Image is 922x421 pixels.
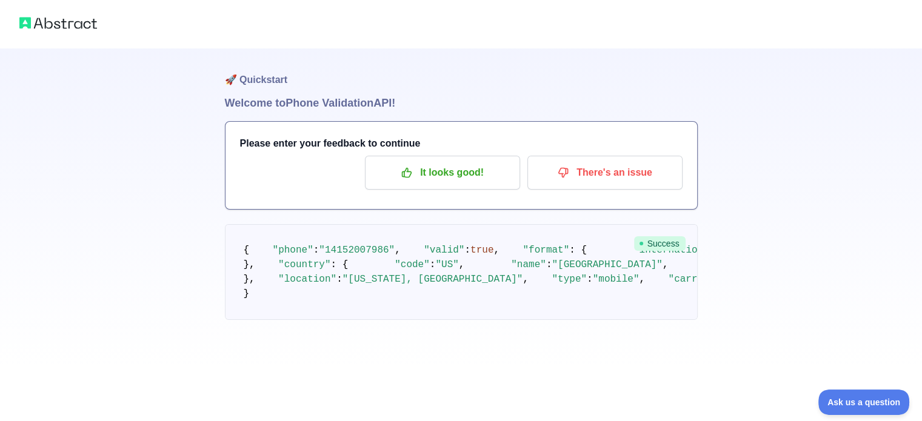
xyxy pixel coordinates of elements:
[593,274,640,285] span: "mobile"
[430,259,436,270] span: :
[668,274,720,285] span: "carrier"
[240,136,683,151] h3: Please enter your feedback to continue
[663,259,669,270] span: ,
[313,245,319,256] span: :
[546,259,552,270] span: :
[336,274,342,285] span: :
[424,245,464,256] span: "valid"
[244,245,250,256] span: {
[395,245,401,256] span: ,
[365,156,520,190] button: It looks good!
[225,94,698,111] h1: Welcome to Phone Validation API!
[523,274,529,285] span: ,
[331,259,349,270] span: : {
[552,259,662,270] span: "[GEOGRAPHIC_DATA]"
[818,390,910,415] iframe: Toggle Customer Support
[395,259,430,270] span: "code"
[273,245,313,256] span: "phone"
[19,15,97,31] img: Abstract logo
[435,259,458,270] span: "US"
[464,245,470,256] span: :
[319,245,395,256] span: "14152007986"
[278,274,336,285] span: "location"
[225,48,698,94] h1: 🚀 Quickstart
[511,259,546,270] span: "name"
[470,245,493,256] span: true
[552,274,587,285] span: "type"
[342,274,523,285] span: "[US_STATE], [GEOGRAPHIC_DATA]"
[374,162,511,183] p: It looks good!
[634,236,686,251] span: Success
[493,245,499,256] span: ,
[278,259,330,270] span: "country"
[639,274,645,285] span: ,
[633,245,721,256] span: "international"
[587,274,593,285] span: :
[523,245,569,256] span: "format"
[459,259,465,270] span: ,
[569,245,587,256] span: : {
[536,162,673,183] p: There's an issue
[527,156,683,190] button: There's an issue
